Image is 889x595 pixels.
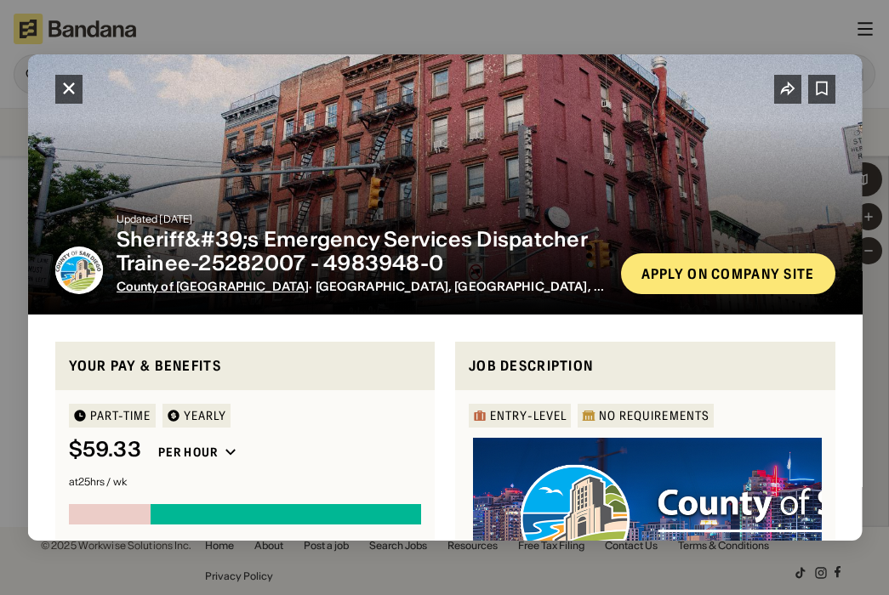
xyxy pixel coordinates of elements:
[116,280,607,294] div: · [GEOGRAPHIC_DATA], [GEOGRAPHIC_DATA], [US_STATE]
[89,410,151,422] div: Part-time
[116,214,607,224] div: Updated [DATE]
[68,438,140,462] div: $ 59.33
[116,228,607,277] div: Sheriff&#39;s Emergency Services Dispatcher Trainee-25282007 - 4983948-0
[157,445,217,460] div: Per hour
[599,410,709,422] div: No Requirements
[68,355,421,377] div: Your pay & benefits
[183,410,226,422] div: YEARLY
[68,477,421,487] div: at 25 hrs / wk
[116,279,309,294] a: County of [GEOGRAPHIC_DATA]
[641,267,814,280] div: Apply on company site
[490,410,567,422] div: Entry-Level
[469,355,822,377] div: Job Description
[54,246,102,294] img: County of San Diego logo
